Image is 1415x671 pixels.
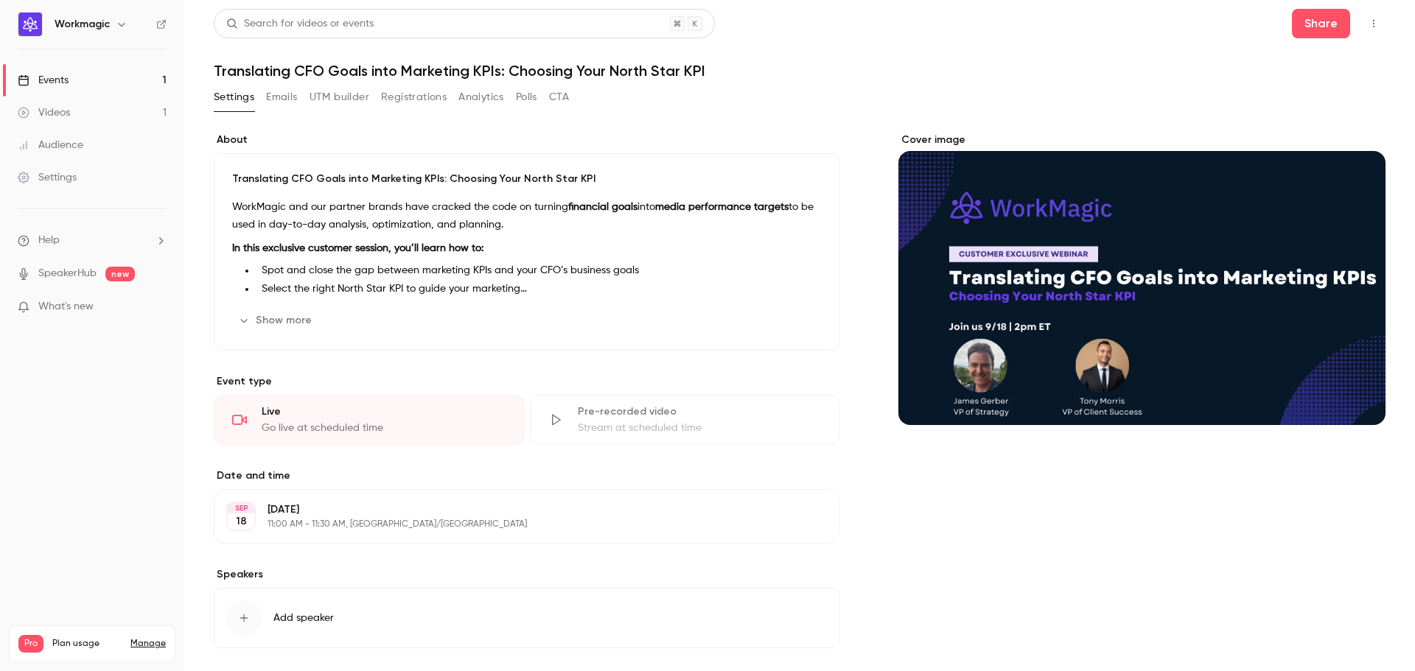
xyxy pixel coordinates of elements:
[458,85,504,109] button: Analytics
[268,502,761,517] p: [DATE]
[232,243,483,253] strong: In this exclusive customer session, you’ll learn how to:
[18,635,43,653] span: Pro
[18,13,42,36] img: Workmagic
[232,309,321,332] button: Show more
[578,404,822,419] div: Pre-recorded video
[38,233,60,248] span: Help
[214,588,839,648] button: Add speaker
[262,421,506,435] div: Go live at scheduled time
[256,281,821,297] li: Select the right North Star KPI to guide your marketing
[655,202,789,212] strong: media performance targets
[18,105,70,120] div: Videos
[18,233,167,248] li: help-dropdown-opener
[55,17,110,32] h6: Workmagic
[214,374,839,389] p: Event type
[898,133,1386,147] label: Cover image
[214,133,839,147] label: About
[898,133,1386,425] section: Cover image
[214,468,839,483] label: Date and time
[236,514,247,529] p: 18
[578,421,822,435] div: Stream at scheduled time
[18,73,69,88] div: Events
[228,503,254,513] div: SEP
[530,395,840,445] div: Pre-recorded videoStream at scheduled time
[568,202,637,212] strong: financial goals
[18,170,77,185] div: Settings
[273,611,334,625] span: Add speaker
[214,567,839,582] label: Speakers
[268,519,761,530] p: 11:00 AM - 11:30 AM, [GEOGRAPHIC_DATA]/[GEOGRAPHIC_DATA]
[38,266,97,281] a: SpeakerHub
[226,16,374,32] div: Search for videos or events
[214,62,1386,80] h1: Translating CFO Goals into Marketing KPIs: Choosing Your North Star KPI
[52,638,122,650] span: Plan usage
[214,395,524,445] div: LiveGo live at scheduled time
[214,85,254,109] button: Settings
[256,263,821,278] li: Spot and close the gap between marketing KPIs and your CFO’s business goals
[130,638,166,650] a: Manage
[516,85,537,109] button: Polls
[38,299,94,315] span: What's new
[18,138,83,152] div: Audience
[266,85,297,109] button: Emails
[381,85,447,109] button: Registrations
[105,267,135,281] span: new
[310,85,369,109] button: UTM builder
[1292,9,1350,38] button: Share
[549,85,569,109] button: CTA
[262,404,506,419] div: Live
[232,198,821,233] p: WorkMagic and our partner brands have cracked the code on turning into to be used in day-to-day a...
[232,172,821,186] p: Translating CFO Goals into Marketing KPIs: Choosing Your North Star KPI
